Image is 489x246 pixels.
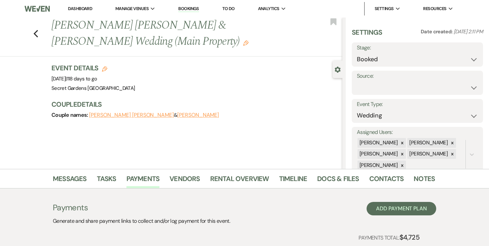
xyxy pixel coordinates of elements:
[51,75,97,82] span: [DATE]
[89,112,219,118] span: &
[51,17,281,49] h1: [PERSON_NAME] [PERSON_NAME] & [PERSON_NAME] Wedding (Main Property)
[25,2,50,16] img: Weven Logo
[97,173,116,188] a: Tasks
[357,43,478,53] label: Stage:
[51,100,336,109] h3: Couple Details
[51,63,135,73] h3: Event Details
[126,173,160,188] a: Payments
[400,233,419,242] strong: $4,725
[414,173,435,188] a: Notes
[357,100,478,109] label: Event Type:
[357,128,478,137] label: Assigned Users:
[51,111,89,118] span: Couple names:
[358,138,399,148] div: [PERSON_NAME]
[53,173,87,188] a: Messages
[407,149,449,159] div: [PERSON_NAME]
[53,217,230,225] p: Generate and share payment links to collect and/or log payment for this event.
[367,202,436,215] button: Add Payment Plan
[67,75,97,82] span: 118 days to go
[357,71,478,81] label: Source:
[51,85,135,92] span: Secret Gardens [GEOGRAPHIC_DATA]
[359,232,419,243] p: Payments Total:
[358,149,399,159] div: [PERSON_NAME]
[177,112,219,118] button: [PERSON_NAME]
[170,173,200,188] a: Vendors
[352,28,382,42] h3: Settings
[210,173,269,188] a: Rental Overview
[369,173,404,188] a: Contacts
[222,6,235,11] a: To Do
[358,161,399,170] div: [PERSON_NAME]
[178,6,199,12] a: Bookings
[317,173,359,188] a: Docs & Files
[407,138,449,148] div: [PERSON_NAME]
[89,112,174,118] button: [PERSON_NAME] [PERSON_NAME]
[68,6,92,11] a: Dashboard
[279,173,307,188] a: Timeline
[53,202,230,213] h3: Payments
[423,5,446,12] span: Resources
[454,28,483,35] span: [DATE] 2:11 PM
[115,5,149,12] span: Manage Venues
[258,5,279,12] span: Analytics
[421,28,454,35] span: Date created:
[375,5,394,12] span: Settings
[335,66,341,72] button: Close lead details
[66,75,97,82] span: |
[243,40,249,46] button: Edit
